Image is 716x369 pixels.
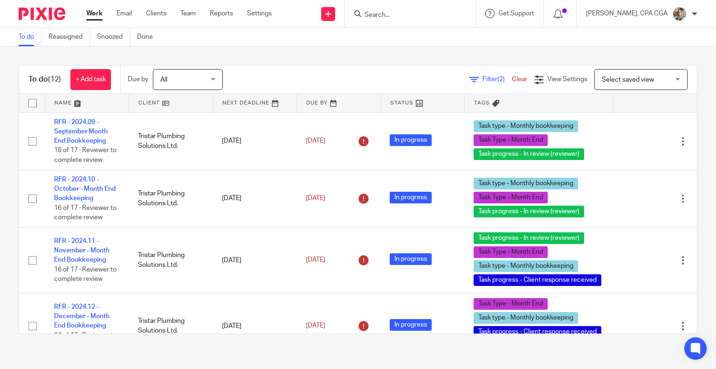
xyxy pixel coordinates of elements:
a: RFR - 2024.12 - December - Month End Bookkeeping [54,304,110,329]
span: [DATE] [306,257,325,264]
span: [DATE] [306,138,325,144]
a: Team [180,9,196,18]
span: Task type - Monthly bookkeeping [474,178,578,189]
a: Work [86,9,103,18]
input: Search [364,11,447,20]
td: [DATE] [213,293,296,359]
a: RFR - 2024.09 - September Month End Bookkeeping [54,119,108,145]
span: Task progress - In review (reviewer) [474,148,584,160]
a: Email [117,9,132,18]
td: Tristar Plumbing Solutions Ltd. [129,293,213,359]
span: Task Type - Month End [474,134,548,146]
a: To do [19,28,41,46]
span: Task progress - In review (reviewer) [474,206,584,217]
span: [DATE] [306,195,325,202]
a: RFR - 2024.11 - November - Month End Bookkeeping [54,238,110,264]
span: 16 of 17 · Reviewer to complete review [54,332,117,348]
span: Task Type - Month End [474,246,548,258]
td: Tristar Plumbing Solutions Ltd. [129,170,213,227]
td: Tristar Plumbing Solutions Ltd. [129,112,213,170]
img: Chrissy%20McGale%20Bio%20Pic%201.jpg [672,7,687,21]
img: Pixie [19,7,65,20]
span: (12) [48,76,61,83]
span: 16 of 17 · Reviewer to complete review [54,266,117,283]
td: Tristar Plumbing Solutions Ltd. [129,227,213,293]
a: Clear [512,76,527,83]
span: In progress [390,192,432,203]
h1: To do [28,75,61,84]
span: Task Type - Month End [474,192,548,203]
td: [DATE] [213,227,296,293]
span: (2) [497,76,505,83]
td: [DATE] [213,170,296,227]
a: Reassigned [48,28,90,46]
a: Reports [210,9,233,18]
p: [PERSON_NAME], CPA CGA [586,9,668,18]
span: Get Support [498,10,534,17]
span: [DATE] [306,323,325,329]
span: In progress [390,134,432,146]
span: Task progress - In review (reviewer) [474,232,584,244]
span: In progress [390,253,432,265]
span: Tags [474,100,490,105]
span: Filter [482,76,512,83]
a: Snoozed [97,28,130,46]
a: Done [137,28,160,46]
span: Task type - Monthly bookkeeping [474,120,578,132]
span: View Settings [547,76,587,83]
span: All [160,77,167,83]
span: In progress [390,319,432,331]
a: RFR - 2024.10 - October - Month End Bookkeeping [54,176,116,202]
span: Task progress - Client response received [474,274,601,286]
span: 16 of 17 · Reviewer to complete review [54,205,117,221]
span: Task type - Monthly bookkeeping [474,312,578,324]
p: Due by [128,75,148,84]
span: Select saved view [602,77,654,83]
a: Clients [146,9,166,18]
span: Task type - Monthly bookkeeping [474,260,578,272]
span: Task progress - Client response received [474,326,601,338]
span: Task Type - Month End [474,298,548,310]
td: [DATE] [213,112,296,170]
span: 16 of 17 · Reviewer to complete review [54,147,117,164]
a: + Add task [70,69,111,90]
a: Settings [247,9,272,18]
